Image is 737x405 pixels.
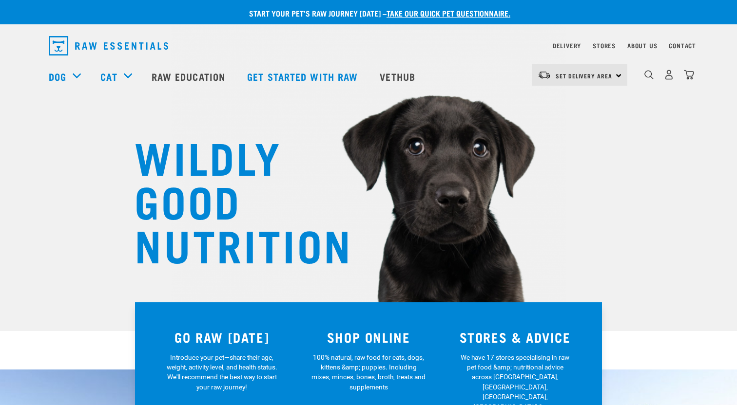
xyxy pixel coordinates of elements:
a: Get started with Raw [237,57,370,96]
img: home-icon-1@2x.png [644,70,654,79]
p: Introduce your pet—share their age, weight, activity level, and health status. We'll recommend th... [165,352,279,392]
nav: dropdown navigation [41,32,696,59]
h3: GO RAW [DATE] [155,330,290,345]
h3: STORES & ADVICE [447,330,582,345]
img: user.png [664,70,674,80]
img: home-icon@2x.png [684,70,694,80]
img: van-moving.png [538,71,551,79]
a: Stores [593,44,616,47]
a: take our quick pet questionnaire. [387,11,510,15]
span: Set Delivery Area [556,74,612,77]
a: Raw Education [142,57,237,96]
a: Cat [100,69,117,84]
p: 100% natural, raw food for cats, dogs, kittens &amp; puppies. Including mixes, minces, bones, bro... [311,352,426,392]
a: About Us [627,44,657,47]
h1: WILDLY GOOD NUTRITION [135,134,330,265]
a: Contact [669,44,696,47]
a: Delivery [553,44,581,47]
a: Dog [49,69,66,84]
h3: SHOP ONLINE [301,330,436,345]
img: Raw Essentials Logo [49,36,168,55]
a: Vethub [370,57,427,96]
